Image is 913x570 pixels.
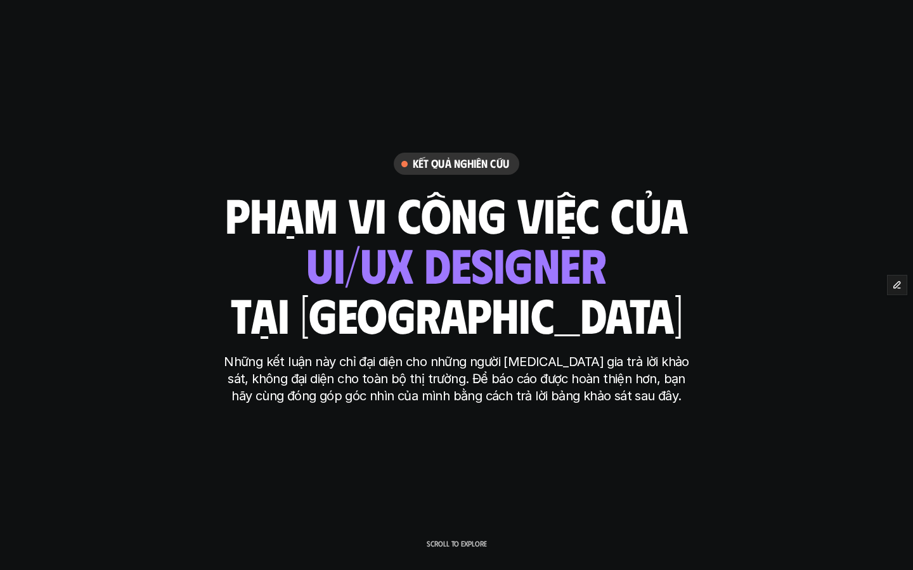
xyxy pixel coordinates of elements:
[231,288,683,341] h1: tại [GEOGRAPHIC_DATA]
[888,275,907,294] button: Edit Framer Content
[219,353,694,405] p: Những kết luận này chỉ đại diện cho những người [MEDICAL_DATA] gia trả lời khảo sát, không đại di...
[427,539,487,548] p: Scroll to explore
[413,156,509,171] h6: Kết quả nghiên cứu
[225,187,688,241] h1: phạm vi công việc của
